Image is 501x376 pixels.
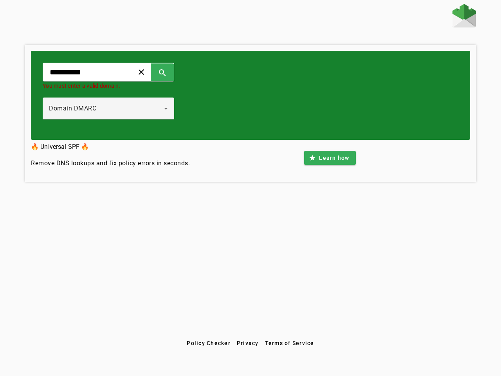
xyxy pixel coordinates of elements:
span: Terms of Service [265,340,314,346]
img: Fraudmarc Logo [452,4,476,27]
button: Terms of Service [262,336,317,350]
a: Home [452,4,476,29]
h4: Remove DNS lookups and fix policy errors in seconds. [31,159,190,168]
span: Privacy [237,340,259,346]
button: Learn how [304,151,355,165]
button: Policy Checker [184,336,234,350]
mat-error: You must enter a valid domain. [43,81,174,90]
span: Policy Checker [187,340,231,346]
button: Privacy [234,336,262,350]
h3: 🔥 Universal SPF 🔥 [31,141,190,152]
span: Domain DMARC [49,105,96,112]
span: Learn how [319,154,349,162]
